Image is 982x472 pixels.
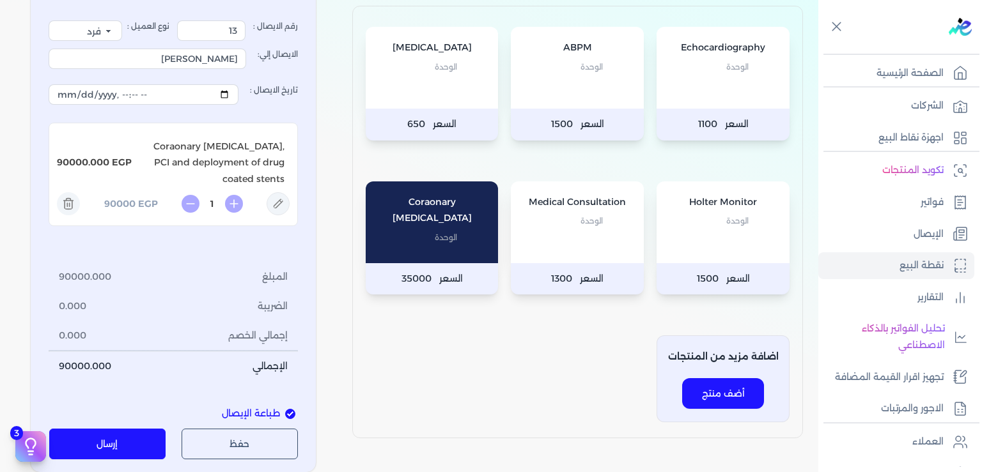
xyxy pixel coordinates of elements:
span: 1300 [551,271,572,287]
button: 3 [15,431,46,462]
p: فواتير [921,194,944,211]
a: الإيصال [818,221,974,248]
p: اجهزة نقاط البيع [878,130,944,146]
a: الصفحة الرئيسية [818,60,974,87]
p: السعر [657,263,790,295]
a: اجهزة نقاط البيع [818,125,974,151]
p: تجهيز اقرار القيمة المضافة [835,369,944,386]
input: رقم الايصال : [177,20,245,41]
button: أضف منتج [682,378,764,409]
select: نوع العميل : [49,20,122,41]
input: الايصال إلي: [49,49,246,69]
span: EGP [112,156,132,170]
span: الوحدة [581,213,603,229]
span: الوحدة [581,59,603,75]
p: السعر [511,263,644,295]
button: إرسال [49,429,166,459]
span: الوحدة [435,229,457,246]
span: الوحدة [726,59,749,75]
input: تاريخ الايصال : [49,84,238,105]
p: Echocardiography [669,40,777,56]
span: 90000.000 [59,270,111,284]
a: فواتير [818,189,974,216]
label: رقم الايصال : [177,20,298,41]
p: 90000 [104,196,136,213]
a: نقطة البيع [818,252,974,279]
p: تكويد المنتجات [882,162,944,179]
p: تحليل الفواتير بالذكاء الاصطناعي [825,321,945,353]
span: الإجمالي [253,360,288,374]
span: إجمالي الخصم [228,329,288,343]
a: تجهيز اقرار القيمة المضافة [818,364,974,391]
p: الاجور والمرتبات [881,400,944,417]
a: تحليل الفواتير بالذكاء الاصطناعي [818,316,974,358]
p: 90000.000 [57,155,109,171]
span: 3 [10,426,23,440]
span: الوحدة [435,59,457,75]
p: السعر [366,109,499,141]
span: 1500 [551,116,573,133]
a: الشركات [818,93,974,119]
span: 90000.000 [59,360,111,374]
p: Holter Monitor [669,194,777,211]
span: EGP [138,197,158,211]
button: حفظ [182,429,299,459]
p: Coraonary [MEDICAL_DATA] [378,194,486,227]
p: التقارير [917,289,944,306]
p: ABPM [524,40,631,56]
p: الإيصال [914,226,944,243]
label: تاريخ الايصال : [49,77,298,112]
span: 35000 [401,271,432,287]
a: تكويد المنتجات [818,157,974,184]
span: 650 [407,116,425,133]
span: المبلغ [262,270,288,284]
p: الصفحة الرئيسية [877,65,944,82]
p: [MEDICAL_DATA] [378,40,486,56]
span: 1100 [698,116,717,133]
p: السعر [366,263,499,295]
span: طباعة الإيصال [222,407,280,421]
p: السعر [657,109,790,141]
span: 1500 [697,271,719,287]
p: اضافة مزيد من المنتجات [668,349,779,365]
p: Coraonary [MEDICAL_DATA], PCI and deployment of drug coated stents [132,133,290,193]
span: 0.000 [59,329,86,343]
span: الوحدة [726,213,749,229]
p: العملاء [912,434,944,450]
a: الاجور والمرتبات [818,395,974,422]
span: الضريبة [258,300,288,314]
label: الايصال إلي: [49,41,298,77]
label: نوع العميل : [49,20,169,41]
p: Medical Consultation [524,194,631,211]
img: logo [949,18,972,36]
p: السعر [511,109,644,141]
p: نقطة البيع [900,257,944,274]
span: 0.000 [59,300,86,314]
a: العملاء [818,429,974,455]
p: الشركات [911,98,944,114]
input: طباعة الإيصال [285,409,295,419]
a: التقارير [818,284,974,311]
